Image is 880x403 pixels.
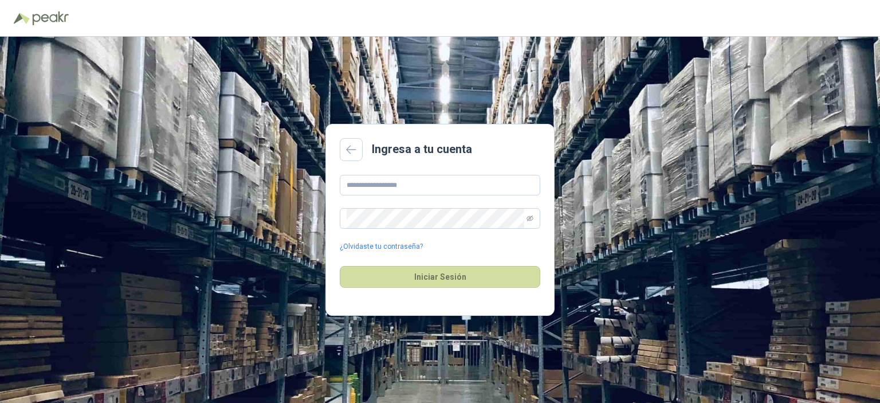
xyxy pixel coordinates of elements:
img: Peakr [32,11,69,25]
h2: Ingresa a tu cuenta [372,140,472,158]
a: ¿Olvidaste tu contraseña? [340,241,423,252]
span: eye-invisible [527,215,533,222]
button: Iniciar Sesión [340,266,540,288]
img: Logo [14,13,30,24]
